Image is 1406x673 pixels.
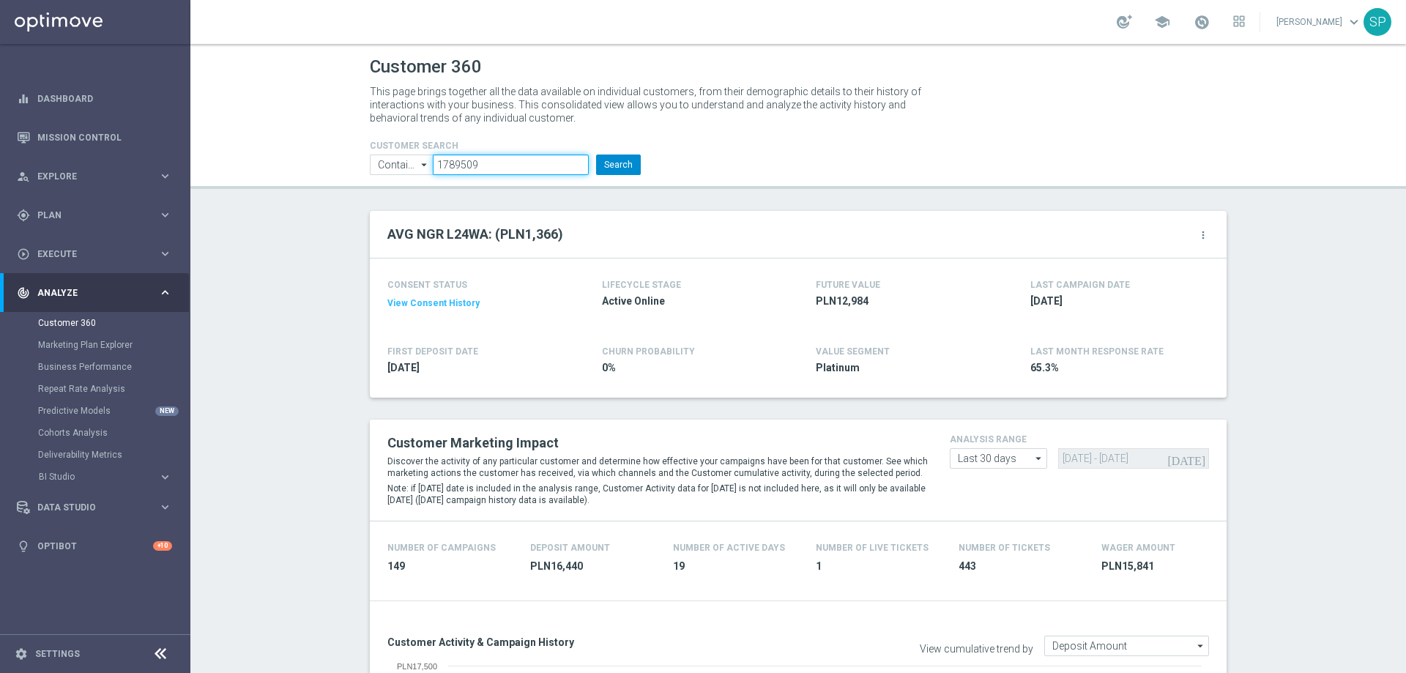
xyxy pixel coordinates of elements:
span: 1 [816,559,941,573]
h4: Number of Active Days [673,543,785,553]
i: lightbulb [17,540,30,553]
a: Dashboard [37,79,172,118]
div: Explore [17,170,158,183]
i: keyboard_arrow_right [158,286,172,300]
div: SP [1364,8,1391,36]
a: [PERSON_NAME]keyboard_arrow_down [1275,11,1364,33]
input: Contains [370,155,433,175]
span: school [1154,14,1170,30]
a: Repeat Rate Analysis [38,383,152,395]
a: Predictive Models [38,405,152,417]
h4: CUSTOMER SEARCH [370,141,641,151]
button: Data Studio keyboard_arrow_right [16,502,173,513]
div: Dashboard [17,79,172,118]
div: Deliverability Metrics [38,444,189,466]
span: 65.3% [1030,361,1202,375]
h4: FUTURE VALUE [816,280,880,290]
span: 0% [602,361,773,375]
span: Data Studio [37,503,158,512]
div: Data Studio [17,501,158,514]
h2: Customer Marketing Impact [387,434,928,452]
span: Analyze [37,289,158,297]
div: Optibot [17,527,172,565]
span: BI Studio [39,472,144,481]
a: Optibot [37,527,153,565]
a: Cohorts Analysis [38,427,152,439]
div: Marketing Plan Explorer [38,334,189,356]
i: more_vert [1197,229,1209,241]
a: Deliverability Metrics [38,449,152,461]
i: keyboard_arrow_right [158,247,172,261]
i: keyboard_arrow_right [158,470,172,484]
i: arrow_drop_down [1194,636,1208,655]
i: play_circle_outline [17,248,30,261]
span: 2020-03-29 [387,361,559,375]
h4: VALUE SEGMENT [816,346,890,357]
div: Repeat Rate Analysis [38,378,189,400]
span: PLN16,440 [530,559,655,573]
div: BI Studio [38,466,189,488]
button: equalizer Dashboard [16,93,173,105]
h4: Number of Campaigns [387,543,496,553]
h1: Customer 360 [370,56,1227,78]
h2: AVG NGR L24WA: (PLN1,366) [387,226,563,243]
div: lightbulb Optibot +10 [16,540,173,552]
i: person_search [17,170,30,183]
span: 149 [387,559,513,573]
div: Predictive Models [38,400,189,422]
h4: Number Of Tickets [959,543,1050,553]
span: Explore [37,172,158,181]
button: Search [596,155,641,175]
span: Active Online [602,294,773,308]
a: Mission Control [37,118,172,157]
a: Marketing Plan Explorer [38,339,152,351]
div: Mission Control [16,132,173,144]
i: keyboard_arrow_right [158,169,172,183]
span: 443 [959,559,1084,573]
i: track_changes [17,286,30,300]
button: BI Studio keyboard_arrow_right [38,471,173,483]
h4: FIRST DEPOSIT DATE [387,346,478,357]
i: arrow_drop_down [1032,449,1046,468]
span: CHURN PROBABILITY [602,346,695,357]
span: 19 [673,559,798,573]
p: This page brings together all the data available on individual customers, from their demographic ... [370,85,934,124]
p: Discover the activity of any particular customer and determine how effective your campaigns have ... [387,456,928,479]
h4: LAST CAMPAIGN DATE [1030,280,1130,290]
a: Settings [35,650,80,658]
div: +10 [153,541,172,551]
button: play_circle_outline Execute keyboard_arrow_right [16,248,173,260]
div: Customer 360 [38,312,189,334]
div: track_changes Analyze keyboard_arrow_right [16,287,173,299]
input: Enter CID, Email, name or phone [433,155,589,175]
div: Mission Control [17,118,172,157]
h4: Wager Amount [1101,543,1175,553]
span: keyboard_arrow_down [1346,14,1362,30]
div: Plan [17,209,158,222]
i: settings [15,647,28,661]
i: equalizer [17,92,30,105]
span: Plan [37,211,158,220]
a: Business Performance [38,361,152,373]
button: gps_fixed Plan keyboard_arrow_right [16,209,173,221]
button: View Consent History [387,297,480,310]
div: NEW [155,406,179,416]
div: Execute [17,248,158,261]
div: Analyze [17,286,158,300]
h4: Number Of Live Tickets [816,543,929,553]
button: person_search Explore keyboard_arrow_right [16,171,173,182]
label: View cumulative trend by [920,643,1033,655]
span: 2025-08-11 [1030,294,1202,308]
text: PLN17,500 [397,662,437,671]
input: analysis range [950,448,1047,469]
p: Note: if [DATE] date is included in the analysis range, Customer Activity data for [DATE] is not ... [387,483,928,506]
i: gps_fixed [17,209,30,222]
div: Cohorts Analysis [38,422,189,444]
span: Execute [37,250,158,259]
span: LAST MONTH RESPONSE RATE [1030,346,1164,357]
